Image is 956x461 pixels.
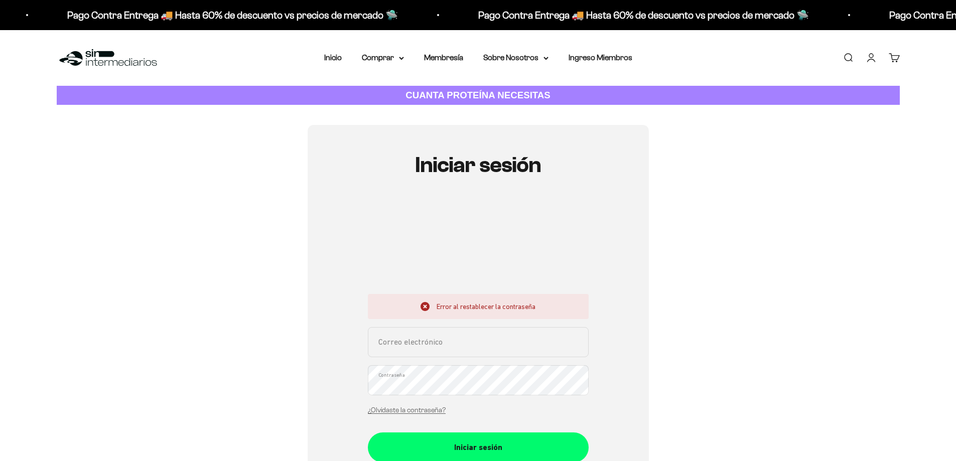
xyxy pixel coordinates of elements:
[57,86,900,105] a: CUANTA PROTEÍNA NECESITAS
[478,7,809,23] p: Pago Contra Entrega 🚚 Hasta 60% de descuento vs precios de mercado 🛸
[368,406,446,414] a: ¿Olvidaste la contraseña?
[368,153,589,177] h1: Iniciar sesión
[388,441,569,454] div: Iniciar sesión
[483,51,549,64] summary: Sobre Nosotros
[424,53,463,62] a: Membresía
[362,51,404,64] summary: Comprar
[405,90,551,100] strong: CUANTA PROTEÍNA NECESITAS
[324,53,342,62] a: Inicio
[368,207,589,282] iframe: Social Login Buttons
[569,53,632,62] a: Ingreso Miembros
[368,294,589,319] div: Error al restablecer la contraseña
[67,7,398,23] p: Pago Contra Entrega 🚚 Hasta 60% de descuento vs precios de mercado 🛸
